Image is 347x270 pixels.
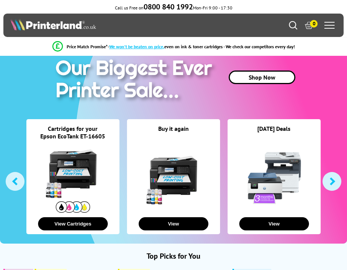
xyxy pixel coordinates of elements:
[158,125,189,132] a: Buy it again
[11,18,174,32] a: Printerland Logo
[26,125,119,132] div: Cartridges for your
[305,21,313,29] a: 0
[289,21,297,29] a: Search
[144,5,193,11] a: 0800 840 1992
[229,71,295,84] a: Shop Now
[108,44,295,49] div: - even on ink & toner cartridges - We check our competitors every day!
[67,44,108,49] span: Price Match Promise*
[4,40,343,53] li: modal_Promise
[11,18,96,31] img: Printerland Logo
[310,20,318,28] span: 0
[38,217,108,230] button: View Cartridges
[144,2,193,12] b: 0800 840 1992
[109,44,164,49] span: We won’t be beaten on price,
[52,51,220,110] img: printer sale
[239,217,309,230] button: View
[139,217,208,230] button: View
[228,125,321,142] div: [DATE] Deals
[40,132,105,140] a: Epson EcoTank ET-16605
